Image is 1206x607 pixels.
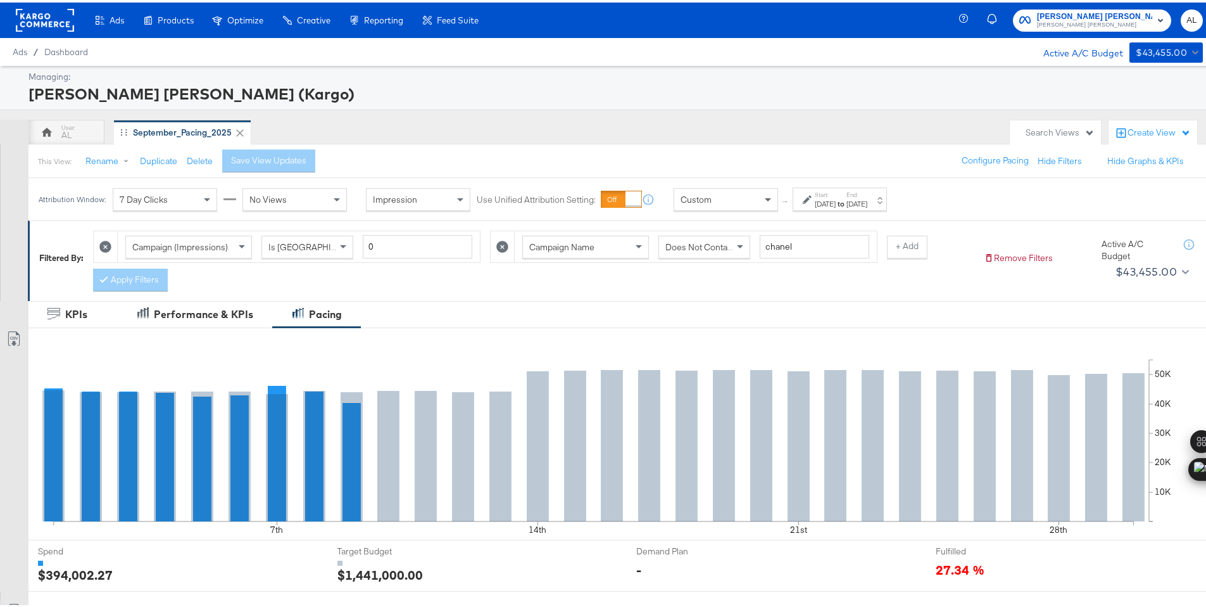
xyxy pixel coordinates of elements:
[28,68,1200,80] div: Managing:
[1155,454,1171,465] text: 20K
[1155,483,1171,495] text: 10K
[38,543,133,555] span: Spend
[936,558,984,575] span: 27.34 %
[953,147,1038,170] button: Configure Pacing
[132,239,228,250] span: Campaign (Impressions)
[38,154,72,164] div: This View:
[227,13,263,23] span: Optimize
[1037,8,1152,21] span: [PERSON_NAME] [PERSON_NAME] (Kargo)
[373,191,417,203] span: Impression
[27,44,44,54] span: /
[1110,259,1191,279] button: $43,455.00
[815,188,836,196] label: Start:
[1129,40,1203,60] button: $43,455.00
[529,521,546,533] text: 14th
[13,44,27,54] span: Ads
[836,196,846,206] strong: to
[636,543,731,555] span: Demand Plan
[1181,7,1203,29] button: AL
[133,124,232,136] div: September_Pacing_2025
[1155,366,1171,377] text: 50K
[187,153,213,165] button: Delete
[1127,124,1191,137] div: Create View
[363,233,472,256] input: Enter a number
[887,233,927,256] button: + Add
[110,13,124,23] span: Ads
[77,148,142,170] button: Rename
[1026,124,1095,136] div: Search Views
[779,197,791,201] span: ↑
[140,153,177,165] button: Duplicate
[337,563,423,582] div: $1,441,000.00
[38,193,106,201] div: Attribution Window:
[846,188,867,196] label: End:
[1038,153,1082,165] button: Hide Filters
[1107,153,1184,165] button: Hide Graphs & KPIs
[790,521,807,533] text: 21st
[270,521,283,533] text: 7th
[1102,236,1171,259] div: Active A/C Budget
[158,13,194,23] span: Products
[1155,425,1171,436] text: 30K
[268,239,365,250] span: Is [GEOGRAPHIC_DATA]
[1030,40,1123,59] div: Active A/C Budget
[1050,521,1067,533] text: 28th
[120,126,127,133] div: Drag to reorder tab
[936,543,1031,555] span: Fulfilled
[154,305,253,319] div: Performance & KPIs
[120,191,168,203] span: 7 Day Clicks
[364,13,403,23] span: Reporting
[65,305,87,319] div: KPIs
[681,191,712,203] span: Custom
[1013,7,1171,29] button: [PERSON_NAME] [PERSON_NAME] (Kargo)[PERSON_NAME] [PERSON_NAME]
[309,305,342,319] div: Pacing
[815,196,836,207] div: [DATE]
[249,191,287,203] span: No Views
[636,558,641,577] div: -
[529,239,594,250] span: Campaign Name
[1186,11,1198,25] span: AL
[337,543,432,555] span: Target Budget
[1037,18,1152,28] span: [PERSON_NAME] [PERSON_NAME]
[846,196,867,207] div: [DATE]
[38,563,113,582] div: $394,002.27
[665,239,734,250] span: Does Not Contain
[1115,260,1177,279] div: $43,455.00
[1155,395,1171,407] text: 40K
[477,191,596,203] label: Use Unified Attribution Setting:
[61,127,72,139] div: AL
[1136,42,1187,58] div: $43,455.00
[28,80,1200,102] div: [PERSON_NAME] [PERSON_NAME] (Kargo)
[297,13,330,23] span: Creative
[984,250,1053,262] button: Remove Filters
[760,233,869,256] input: Enter a search term
[437,13,479,23] span: Feed Suite
[44,44,88,54] a: Dashboard
[39,250,84,262] div: Filtered By:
